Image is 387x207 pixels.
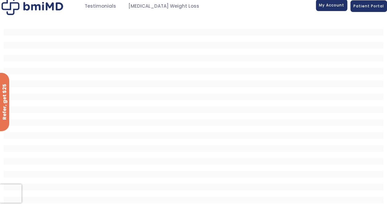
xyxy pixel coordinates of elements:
[353,3,384,9] span: Patient Portal
[5,184,71,202] iframe: Sign Up via Text for Offers
[79,0,122,12] a: Testimonials
[319,2,344,8] span: My Account
[85,3,116,10] span: Testimonials
[4,23,383,207] iframe: MDI Patient Messaging Portal
[122,0,205,12] a: [MEDICAL_DATA] Weight Loss
[350,0,387,12] a: Patient Portal
[128,3,199,10] span: [MEDICAL_DATA] Weight Loss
